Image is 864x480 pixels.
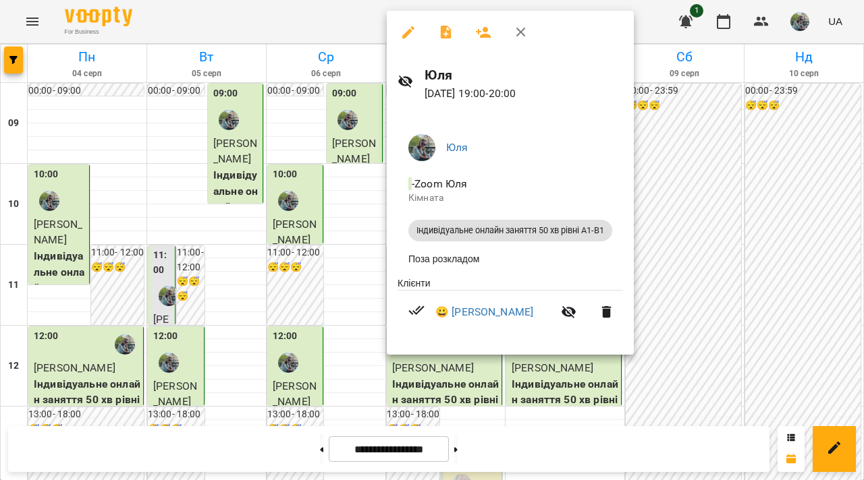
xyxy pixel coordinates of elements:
[408,191,612,205] p: Кімната
[408,177,470,190] span: - Zoom Юля
[408,224,612,237] span: Індивідуальне онлайн заняття 50 хв рівні А1-В1
[425,65,623,86] h6: Юля
[425,86,623,102] p: [DATE] 19:00 - 20:00
[398,276,623,339] ul: Клієнти
[408,134,435,161] img: c71655888622cca4d40d307121b662d7.jpeg
[408,302,425,318] svg: Візит сплачено
[398,247,623,271] li: Поза розкладом
[435,304,533,320] a: 😀 [PERSON_NAME]
[446,141,468,154] a: Юля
